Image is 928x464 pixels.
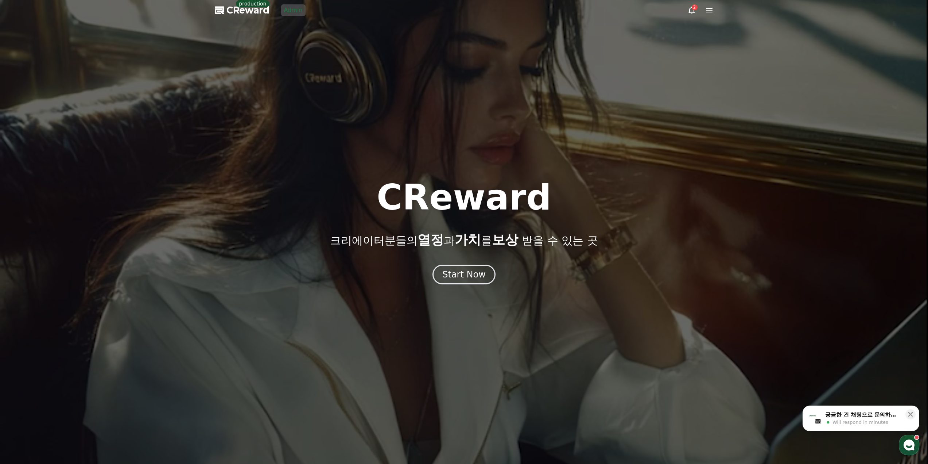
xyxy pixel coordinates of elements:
[377,180,551,215] h1: CReward
[330,233,598,247] p: 크리에이터분들의 과 를 받을 수 있는 곳
[418,232,444,247] span: 열정
[432,272,496,279] a: Start Now
[215,4,269,16] a: CReward
[281,4,306,16] a: Admin
[226,4,269,16] span: CReward
[432,265,496,284] button: Start Now
[692,4,698,10] div: 2
[492,232,518,247] span: 보상
[442,269,486,280] div: Start Now
[455,232,481,247] span: 가치
[687,6,696,15] a: 2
